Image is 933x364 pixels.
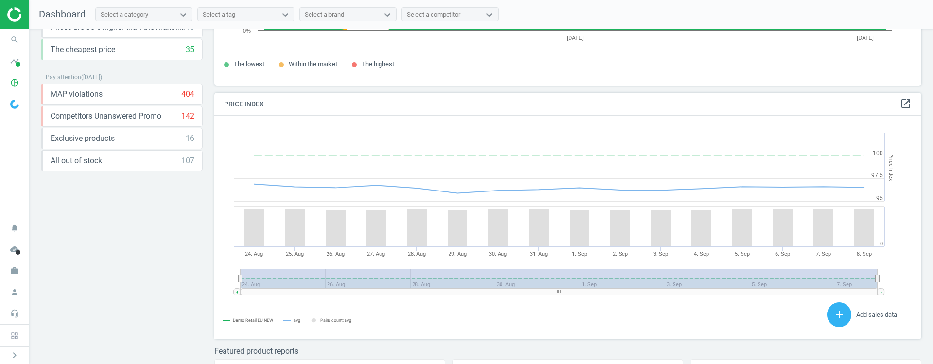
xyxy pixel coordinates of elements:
[181,89,194,100] div: 404
[9,349,20,361] i: chevron_right
[39,8,86,20] span: Dashboard
[880,241,883,247] text: 0
[5,283,24,301] i: person
[888,154,894,181] tspan: Price Index
[294,318,300,323] tspan: avg
[305,10,344,19] div: Select a brand
[900,98,912,109] i: open_in_new
[5,52,24,70] i: timeline
[613,251,628,257] tspan: 2. Sep
[5,240,24,259] i: cloud_done
[186,133,194,144] div: 16
[2,349,27,362] button: chevron_right
[827,302,851,327] button: add
[5,73,24,92] i: pie_chart_outlined
[203,10,235,19] div: Select a tag
[833,309,845,320] i: add
[694,251,709,257] tspan: 4. Sep
[873,150,883,156] text: 100
[181,156,194,166] div: 107
[876,195,883,202] text: 95
[51,111,161,121] span: Competitors Unanswered Promo
[289,60,337,68] span: Within the market
[5,219,24,237] i: notifications
[900,98,912,110] a: open_in_new
[286,251,304,257] tspan: 25. Aug
[214,93,921,116] h4: Price Index
[101,10,148,19] div: Select a category
[367,251,385,257] tspan: 27. Aug
[81,74,102,81] span: ( [DATE] )
[5,31,24,49] i: search
[320,318,351,323] tspan: Pairs count: avg
[243,28,251,34] text: 0%
[186,44,194,55] div: 35
[214,347,921,356] h3: Featured product reports
[856,311,897,318] span: Add sales data
[46,74,81,81] span: Pay attention
[871,172,883,179] text: 97.5
[735,251,750,257] tspan: 5. Sep
[181,111,194,121] div: 142
[51,89,103,100] span: MAP violations
[51,44,115,55] span: The cheapest price
[857,35,874,41] tspan: [DATE]
[572,251,587,257] tspan: 1. Sep
[51,156,102,166] span: All out of stock
[775,251,790,257] tspan: 6. Sep
[327,251,345,257] tspan: 26. Aug
[362,60,394,68] span: The highest
[567,35,584,41] tspan: [DATE]
[407,10,460,19] div: Select a competitor
[653,251,668,257] tspan: 3. Sep
[5,261,24,280] i: work
[530,251,548,257] tspan: 31. Aug
[857,251,872,257] tspan: 8. Sep
[245,251,263,257] tspan: 24. Aug
[5,304,24,323] i: headset_mic
[234,60,264,68] span: The lowest
[7,7,76,22] img: ajHJNr6hYgQAAAAASUVORK5CYII=
[51,133,115,144] span: Exclusive products
[408,251,426,257] tspan: 28. Aug
[816,251,831,257] tspan: 7. Sep
[489,251,507,257] tspan: 30. Aug
[233,318,273,323] tspan: Demo Retail EU NEW
[449,251,466,257] tspan: 29. Aug
[10,100,19,109] img: wGWNvw8QSZomAAAAABJRU5ErkJggg==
